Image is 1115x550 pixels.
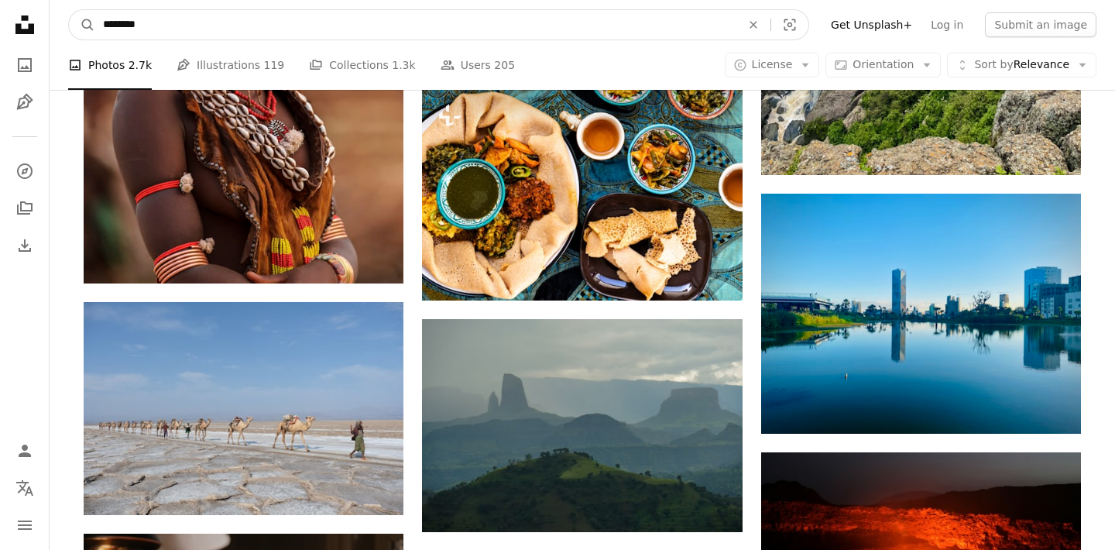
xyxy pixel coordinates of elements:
a: Collections [9,193,40,224]
a: body of water near city buildings during daytime [761,306,1081,320]
span: 119 [264,57,285,74]
button: Submit an image [985,12,1096,37]
button: Orientation [825,53,941,77]
form: Find visuals sitewide [68,9,809,40]
span: Sort by [974,58,1013,70]
img: body of water near city buildings during daytime [761,194,1081,434]
button: Language [9,473,40,504]
button: License [725,53,820,77]
a: Illustrations [9,87,40,118]
button: Clear [736,10,770,40]
a: Get Unsplash+ [822,12,921,37]
a: a table topped with plates of food and cups of tea [422,187,742,201]
a: Home — Unsplash [9,9,40,43]
a: Photos [9,50,40,81]
a: Illustrations 119 [177,40,284,90]
span: Orientation [853,58,914,70]
span: License [752,58,793,70]
span: 1.3k [392,57,415,74]
a: Users 205 [441,40,515,90]
button: Sort byRelevance [947,53,1096,77]
a: Download History [9,230,40,261]
a: Collections 1.3k [309,40,415,90]
img: walking camels in line during daytime [84,302,403,515]
img: mountain photograph [422,319,742,532]
span: Relevance [974,57,1069,73]
a: Explore [9,156,40,187]
a: mountain photograph [422,418,742,432]
a: walking camels in line during daytime [84,401,403,415]
a: Log in [921,12,973,37]
img: a table topped with plates of food and cups of tea [422,88,742,301]
button: Search Unsplash [69,10,95,40]
button: Menu [9,510,40,541]
span: 205 [494,57,515,74]
button: Visual search [771,10,808,40]
a: Log in / Sign up [9,435,40,466]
